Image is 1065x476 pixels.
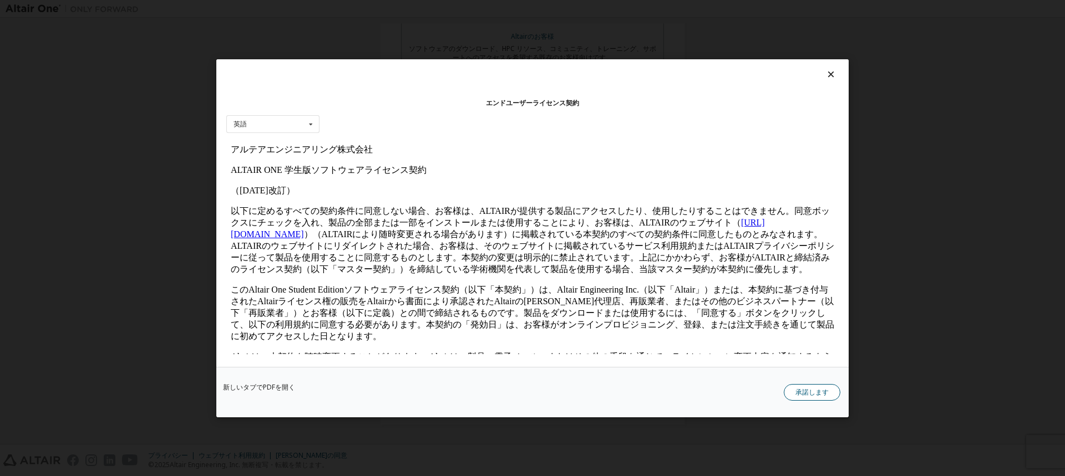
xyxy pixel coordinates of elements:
font: アルテアエンジニアリング株式会社 [4,5,146,14]
a: 新しいタブでPDFを開く [223,383,295,390]
font: エンドユーザーライセンス契約 [486,98,579,107]
font: 英語 [234,119,247,129]
font: ALTAIR ONE 学生版ソフトウェアライセンス契約 [4,25,200,35]
font: （[DATE]改訂） [4,46,69,55]
font: ）（ALTAIRにより随時変更される場合があります）に掲載されている本契約のすべての契約条件に同意したものとみなされます。ALTAIRのウェブサイトにリダイレクトされた場合、お客様は、そのウェブ... [4,90,608,134]
font: 以下に定めるすべての契約条件に同意しない場合、お客様は、ALTAIRが提供する製品にアクセスしたり、使用したりすることはできません。同意ボックスにチェックを入れ、製品の全部または一部をインストー... [4,66,603,88]
font: Altairは、本契約を随時変更することがあります。Altairは、製品、電子メール、またはその他の手段を通じて、ライセンシーに変更内容を通知するよう合理的な努力を払います。 [4,212,605,233]
font: 新しいタブでPDFを開く [223,382,295,391]
button: 承諾します [784,383,840,400]
font: このAltair One Student Editionソフトウェアライセンス契約（以下「本契約」）は、Altair Engineering Inc.（以下「Altair」）または、本契約に基づ... [4,145,608,201]
font: 承諾します [795,387,829,396]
